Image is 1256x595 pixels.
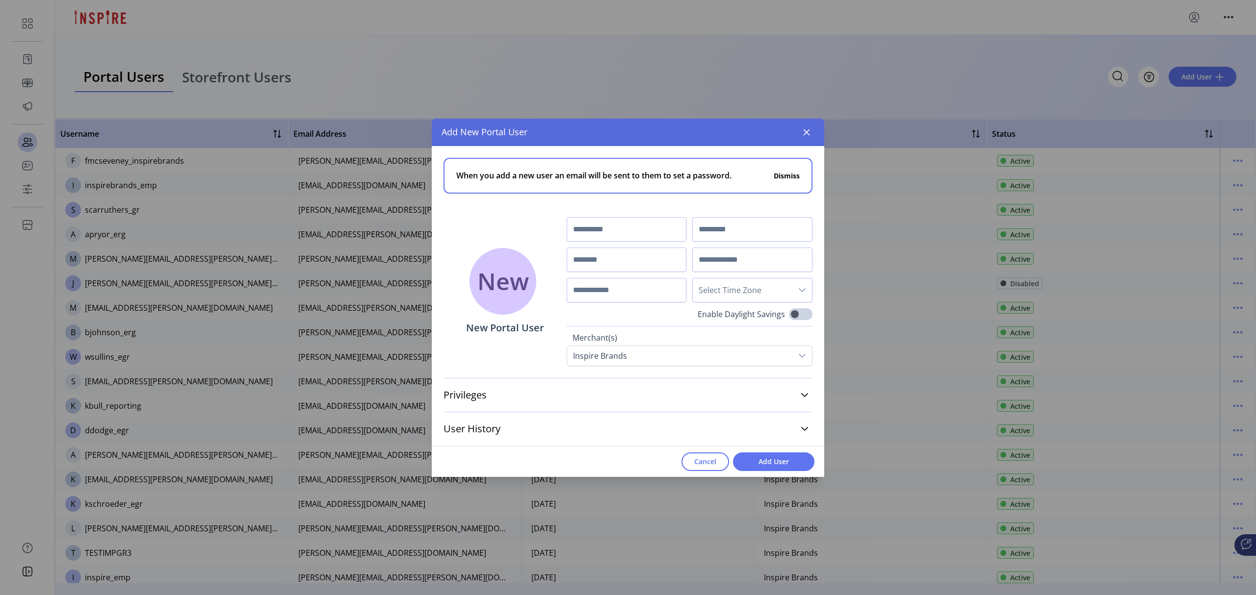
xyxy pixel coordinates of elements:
[444,390,487,400] span: Privileges
[444,384,812,406] a: Privileges
[466,321,544,335] p: New Portal User
[746,456,802,467] span: Add User
[442,125,527,139] span: Add New Portal User
[693,278,792,302] span: Select Time Zone
[792,278,812,302] div: dropdown trigger
[477,264,529,299] span: New
[567,346,633,366] div: Inspire Brands
[681,452,729,471] button: Cancel
[456,165,732,187] span: When you add a new user an email will be sent to them to set a password.
[444,418,812,440] a: User History
[733,452,814,471] button: Add User
[694,456,716,467] span: Cancel
[774,171,800,181] button: Dismiss
[573,332,807,346] label: Merchant(s)
[444,424,500,434] span: User History
[698,308,785,320] label: Enable Daylight Savings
